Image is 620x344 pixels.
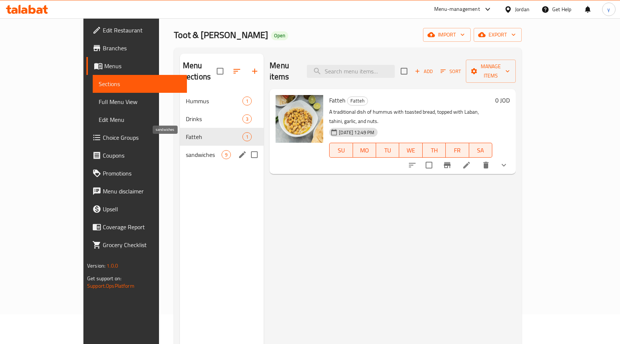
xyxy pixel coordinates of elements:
[103,44,181,53] span: Branches
[86,200,187,218] a: Upsell
[329,95,346,106] span: Fatteh
[403,156,421,174] button: sort-choices
[441,67,461,76] span: Sort
[242,114,252,123] div: items
[99,79,181,88] span: Sections
[103,240,181,249] span: Grocery Checklist
[276,95,323,143] img: Fatteh
[87,261,105,271] span: Version:
[436,66,466,77] span: Sort items
[336,129,377,136] span: [DATE] 12:49 PM
[462,161,471,170] a: Edit menu item
[307,65,395,78] input: search
[86,218,187,236] a: Coverage Report
[242,132,252,141] div: items
[103,187,181,196] span: Menu disclaimer
[103,151,181,160] span: Coupons
[86,39,187,57] a: Branches
[271,31,288,40] div: Open
[469,143,492,158] button: SA
[103,133,181,142] span: Choice Groups
[93,93,187,111] a: Full Menu View
[228,62,246,80] span: Sort sections
[243,116,251,123] span: 3
[477,156,495,174] button: delete
[429,30,465,40] span: import
[86,182,187,200] a: Menu disclaimer
[180,89,264,167] nav: Menu sections
[329,143,353,158] button: SU
[412,66,436,77] button: Add
[186,132,242,141] span: Fatteh
[99,97,181,106] span: Full Menu View
[271,32,288,39] span: Open
[103,223,181,231] span: Coverage Report
[356,145,373,156] span: MO
[104,61,181,70] span: Menus
[412,66,436,77] span: Add item
[86,236,187,254] a: Grocery Checklist
[495,156,513,174] button: show more
[222,151,230,158] span: 9
[103,205,181,214] span: Upsell
[438,156,456,174] button: Branch-specific-item
[87,281,134,291] a: Support.OpsPlatform
[333,145,350,156] span: SU
[242,97,252,105] div: items
[180,110,264,128] div: Drinks3
[103,169,181,178] span: Promotions
[426,145,443,156] span: TH
[86,146,187,164] a: Coupons
[434,5,480,14] div: Menu-management
[243,133,251,141] span: 1
[446,143,469,158] button: FR
[439,66,463,77] button: Sort
[93,75,187,93] a: Sections
[474,28,522,42] button: export
[103,26,181,35] span: Edit Restaurant
[246,62,264,80] button: Add section
[329,107,492,126] p: A traditional dish of hummus with toasted bread, topped with Laban, tahini, garlic, and nuts.
[186,97,242,105] span: Hummus
[379,145,396,156] span: TU
[472,62,510,81] span: Manage items
[99,115,181,124] span: Edit Menu
[402,145,419,156] span: WE
[237,149,248,160] button: edit
[106,261,118,271] span: 1.0.0
[421,157,437,173] span: Select to update
[472,145,489,156] span: SA
[86,164,187,182] a: Promotions
[183,60,217,82] h2: Menu sections
[270,60,298,82] h2: Menu items
[243,98,251,105] span: 1
[449,145,466,156] span: FR
[466,60,516,83] button: Manage items
[347,97,368,105] div: Fatteh
[222,150,231,159] div: items
[607,5,610,13] span: y
[499,161,508,170] svg: Show Choices
[180,92,264,110] div: Hummus1
[353,143,376,158] button: MO
[212,63,228,79] span: Select all sections
[86,57,187,75] a: Menus
[399,143,422,158] button: WE
[396,63,412,79] span: Select section
[515,5,530,13] div: Jordan
[174,26,268,43] span: Toot & [PERSON_NAME]
[186,150,222,159] span: sandwiches
[86,129,187,146] a: Choice Groups
[423,143,446,158] button: TH
[186,114,242,123] span: Drinks
[347,97,368,105] span: Fatteh
[495,95,510,105] h6: 0 JOD
[93,111,187,129] a: Edit Menu
[423,28,471,42] button: import
[87,274,121,283] span: Get support on:
[414,67,434,76] span: Add
[376,143,399,158] button: TU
